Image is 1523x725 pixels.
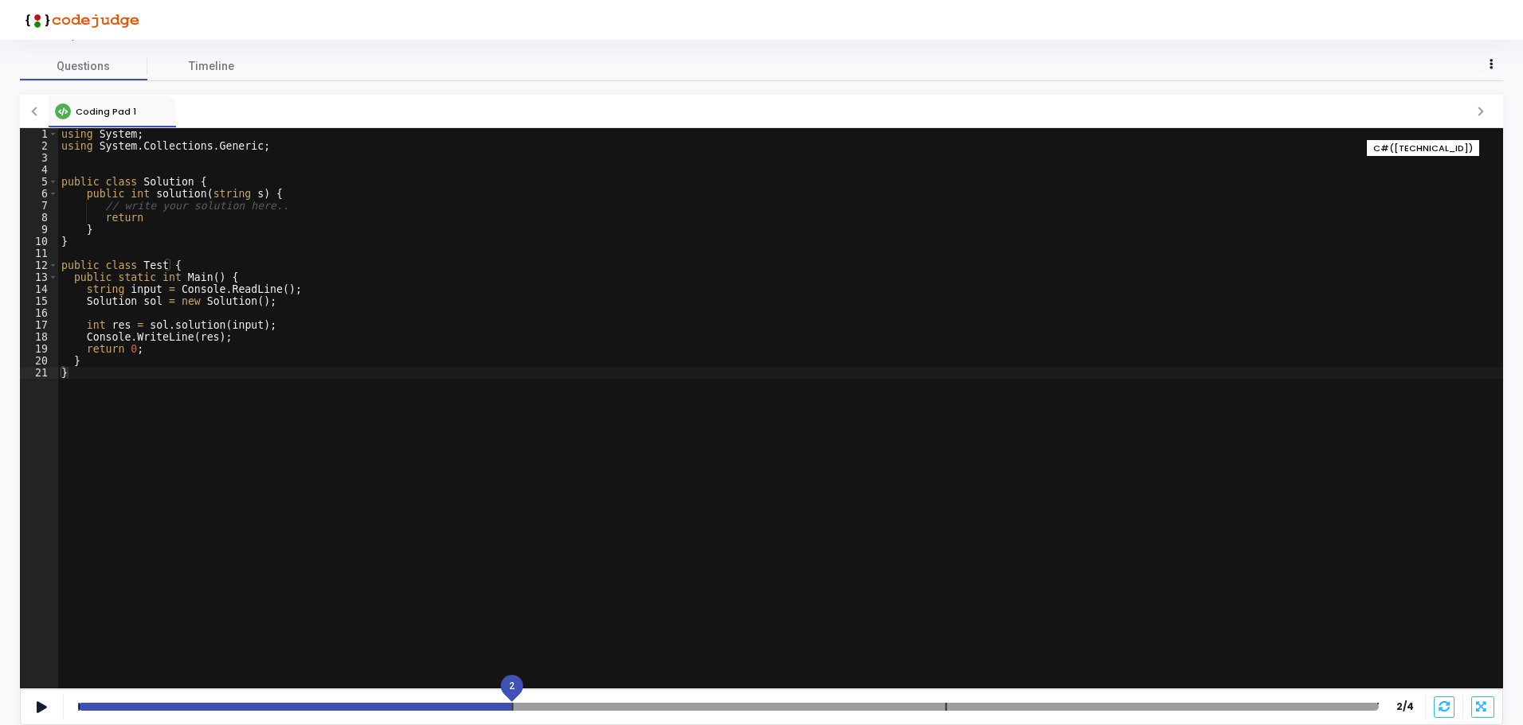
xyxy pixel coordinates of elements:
div: 15 [20,295,58,307]
div: 7 [20,200,58,212]
div: 2 [20,140,58,152]
div: 17 [20,319,58,331]
div: 16 [20,307,58,319]
div: 11 [20,248,58,259]
div: 19 [20,343,58,355]
span: Coding Pad 1 [76,105,136,118]
div: 20 [20,355,58,367]
a: View Description [20,30,108,41]
span: Questions [20,58,147,75]
div: 8 [20,212,58,224]
div: 4 [20,164,58,176]
div: 12 [20,259,58,271]
div: 6 [20,188,58,200]
div: 14 [20,283,58,295]
span: C#([TECHNICAL_ID]) [1373,142,1473,155]
strong: 2/4 [1393,700,1417,714]
div: 13 [20,271,58,283]
img: logo [20,4,139,36]
div: 3 [20,152,58,164]
div: 21 [20,367,58,379]
span: 2 [509,679,515,693]
span: Timeline [189,58,234,75]
div: 1 [20,128,58,140]
div: 9 [20,224,58,236]
div: 18 [20,331,58,343]
div: 10 [20,236,58,248]
div: 5 [20,176,58,188]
